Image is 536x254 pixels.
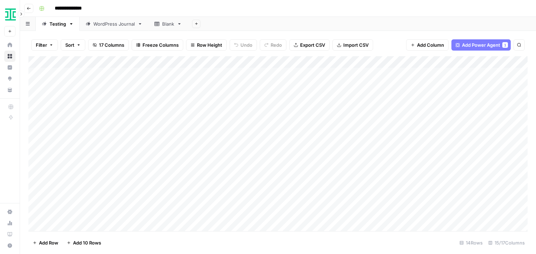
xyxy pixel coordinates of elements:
div: Blank [162,20,174,27]
button: Export CSV [289,39,330,51]
div: Testing [49,20,66,27]
span: Sort [65,41,74,48]
div: 14 Rows [457,237,485,248]
span: Export CSV [300,41,325,48]
a: Settings [4,206,15,217]
button: Add Power Agent1 [451,39,511,51]
a: Testing [36,17,80,31]
a: Home [4,39,15,51]
button: 17 Columns [88,39,129,51]
div: 1 [502,42,508,48]
button: Filter [31,39,58,51]
span: 17 Columns [99,41,124,48]
button: Freeze Columns [132,39,183,51]
a: Learning Hub [4,229,15,240]
span: Import CSV [343,41,369,48]
span: Add Power Agent [462,41,500,48]
span: Undo [240,41,252,48]
button: Row Height [186,39,227,51]
span: Row Height [197,41,222,48]
span: Add Row [39,239,58,246]
div: 15/17 Columns [485,237,528,248]
a: Usage [4,217,15,229]
button: Redo [260,39,286,51]
button: Sort [61,39,85,51]
a: Insights [4,62,15,73]
span: Filter [36,41,47,48]
button: Add 10 Rows [62,237,105,248]
span: 1 [504,42,506,48]
button: Workspace: Ironclad [4,6,15,23]
span: Freeze Columns [143,41,179,48]
a: Opportunities [4,73,15,84]
button: Help + Support [4,240,15,251]
a: Browse [4,51,15,62]
img: Ironclad Logo [4,8,17,21]
a: Your Data [4,84,15,96]
button: Add Row [28,237,62,248]
span: Redo [271,41,282,48]
button: Import CSV [332,39,373,51]
button: Add Column [406,39,449,51]
span: Add 10 Rows [73,239,101,246]
div: WordPress Journal [93,20,135,27]
a: WordPress Journal [80,17,148,31]
span: Add Column [417,41,444,48]
button: Undo [230,39,257,51]
a: Blank [148,17,188,31]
